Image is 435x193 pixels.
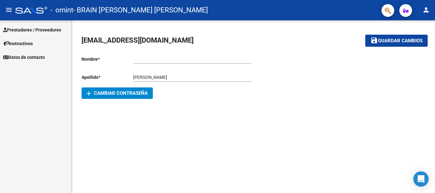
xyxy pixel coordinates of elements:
span: - omint [50,3,73,17]
mat-icon: add [85,90,93,97]
mat-icon: person [422,6,430,14]
button: Guardar cambios [365,35,428,46]
span: Cambiar Contraseña [87,90,148,96]
span: - BRAIN [PERSON_NAME] [PERSON_NAME] [73,3,208,17]
span: Guardar cambios [378,38,423,44]
mat-icon: menu [5,6,13,14]
p: Apellido [82,74,133,81]
span: Datos de contacto [3,54,45,61]
mat-icon: save [370,37,378,44]
div: Open Intercom Messenger [413,171,429,187]
span: Instructivos [3,40,33,47]
p: Nombre [82,56,133,63]
button: Cambiar Contraseña [82,87,153,99]
span: [EMAIL_ADDRESS][DOMAIN_NAME] [82,36,194,44]
span: Prestadores / Proveedores [3,26,61,33]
